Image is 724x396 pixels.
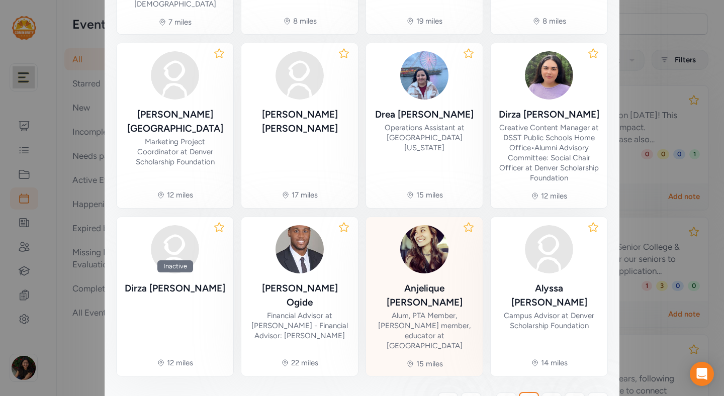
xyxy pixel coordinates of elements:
div: 12 miles [167,358,193,368]
div: 12 miles [167,190,193,200]
div: 12 miles [541,191,567,201]
div: 7 miles [168,17,192,27]
span: • [531,143,534,152]
div: 17 miles [292,190,318,200]
div: [PERSON_NAME] [PERSON_NAME] [249,108,350,136]
div: Anjelique [PERSON_NAME] [374,281,475,310]
div: 15 miles [416,190,443,200]
img: avatar38fbb18c.svg [151,225,199,273]
div: [PERSON_NAME] [GEOGRAPHIC_DATA] [125,108,225,136]
img: avatar38fbb18c.svg [151,51,199,100]
img: W45sd4gJRWiIx6V95tmO [525,51,573,100]
img: 2vhN9iQuSNmUAOmbxtmA [400,51,448,100]
img: LNokfir7SmeTGGXdvZ7a [400,225,448,273]
img: avatar38fbb18c.svg [525,225,573,273]
div: 8 miles [293,16,317,26]
div: 19 miles [416,16,442,26]
div: Inactive [157,260,193,272]
div: Operations Assistant at [GEOGRAPHIC_DATA] [US_STATE] [374,123,475,153]
div: 15 miles [416,359,443,369]
div: 14 miles [541,358,568,368]
div: Drea [PERSON_NAME] [375,108,474,122]
img: cBOjlaQ8WyuGRiKbY5g0 [276,225,324,273]
div: Dirza [PERSON_NAME] [125,281,225,295]
div: Dirza [PERSON_NAME] [499,108,599,122]
div: Open Intercom Messenger [690,362,714,386]
div: Campus Advisor at Denver Scholarship Foundation [499,311,599,331]
div: Financial Advisor at [PERSON_NAME] - Financial Advisor: [PERSON_NAME] [249,311,350,341]
div: Marketing Project Coordinator at Denver Scholarship Foundation [125,137,225,167]
div: Alum, PTA Member, [PERSON_NAME] member, educator at [GEOGRAPHIC_DATA] [374,311,475,351]
div: Alyssa [PERSON_NAME] [499,281,599,310]
img: avatar38fbb18c.svg [276,51,324,100]
div: [PERSON_NAME] Ogide [249,281,350,310]
div: 22 miles [291,358,318,368]
div: 8 miles [542,16,566,26]
div: Creative Content Manager at DSST Public Schools Home Office Alumni Advisory Committee: Social Cha... [499,123,599,183]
